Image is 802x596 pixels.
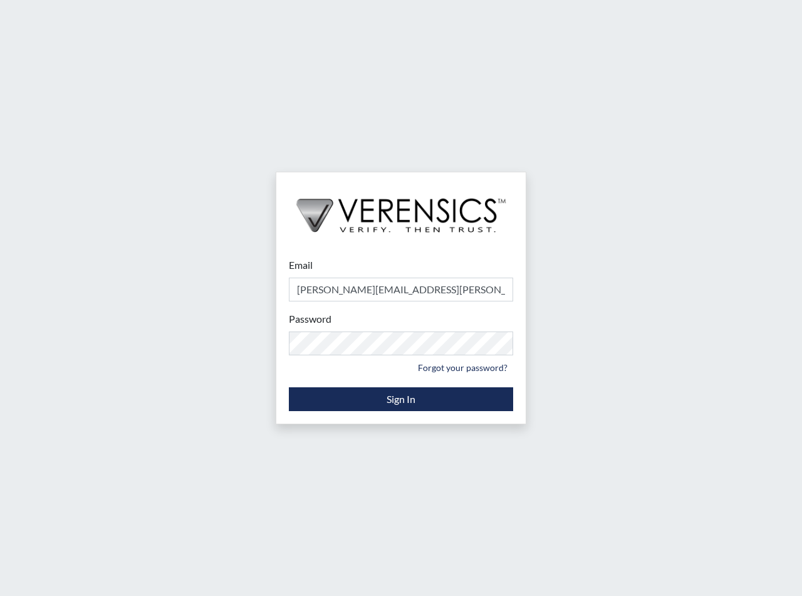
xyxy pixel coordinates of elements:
input: Email [289,278,513,301]
label: Email [289,258,313,273]
label: Password [289,311,331,327]
img: logo-wide-black.2aad4157.png [276,172,526,245]
button: Sign In [289,387,513,411]
a: Forgot your password? [412,358,513,377]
